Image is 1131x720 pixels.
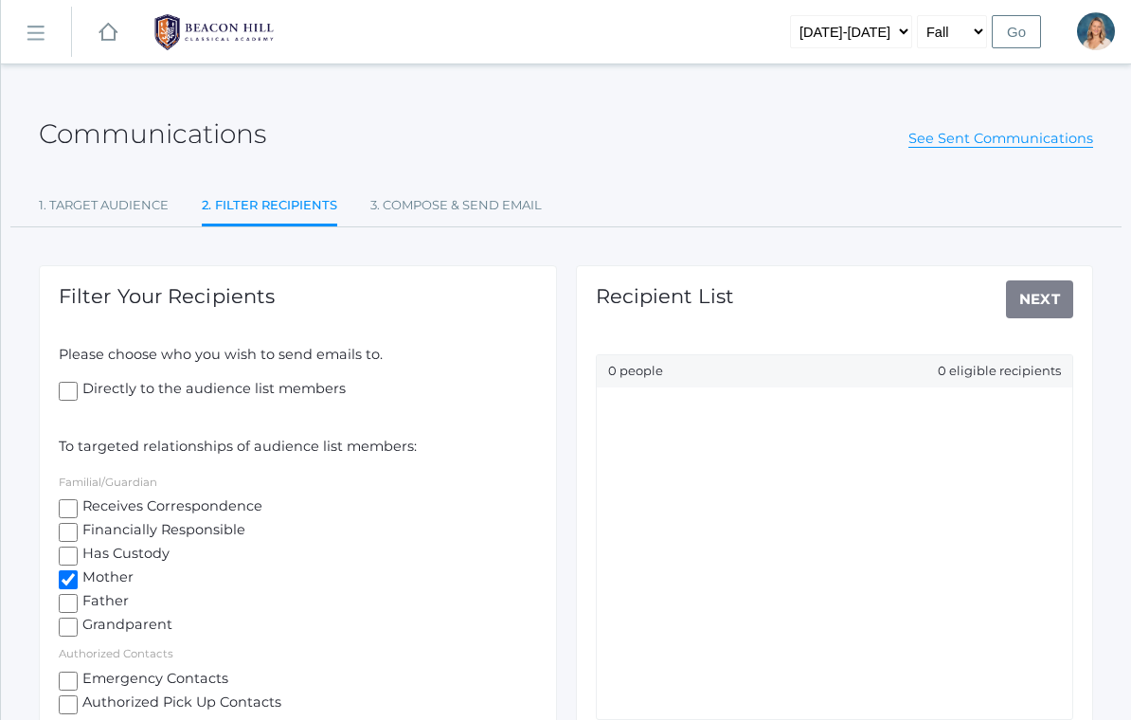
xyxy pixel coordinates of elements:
h1: Filter Your Recipients [59,285,275,307]
input: Grandparent [59,618,78,637]
input: Father [59,594,78,613]
span: Directly to the audience list members [78,379,346,403]
input: Mother [59,570,78,589]
input: Has Custody [59,547,78,566]
a: 2. Filter Recipients [202,187,337,227]
span: Mother [78,567,134,591]
input: Authorized Pick Up Contacts [59,695,78,714]
input: Go [992,15,1041,48]
img: BHCALogos-05-308ed15e86a5a0abce9b8dd61676a3503ac9727e845dece92d48e8588c001991.png [143,9,285,56]
a: 3. Compose & Send Email [370,187,542,225]
input: Receives Correspondence [59,499,78,518]
span: Emergency Contacts [78,669,228,693]
input: Directly to the audience list members [59,382,78,401]
div: Heather Albanese [1077,12,1115,50]
span: Financially Responsible [78,520,245,544]
label: Familial/Guardian [59,476,157,489]
span: Receives Correspondence [78,496,262,520]
span: Has Custody [78,544,170,567]
label: Authorized Contacts [59,647,173,660]
span: Grandparent [78,615,172,639]
p: To targeted relationships of audience list members: [59,437,537,458]
input: Emergency Contacts [59,672,78,691]
p: Please choose who you wish to send emails to. [59,345,537,366]
span: 0 eligible recipients [938,362,1061,381]
h1: Recipient List [596,285,734,307]
span: Father [78,591,129,615]
a: See Sent Communications [908,130,1093,148]
a: 1. Target Audience [39,187,169,225]
div: 0 people [597,355,1073,387]
span: Authorized Pick Up Contacts [78,693,281,716]
input: Financially Responsible [59,523,78,542]
h2: Communications [39,119,266,149]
